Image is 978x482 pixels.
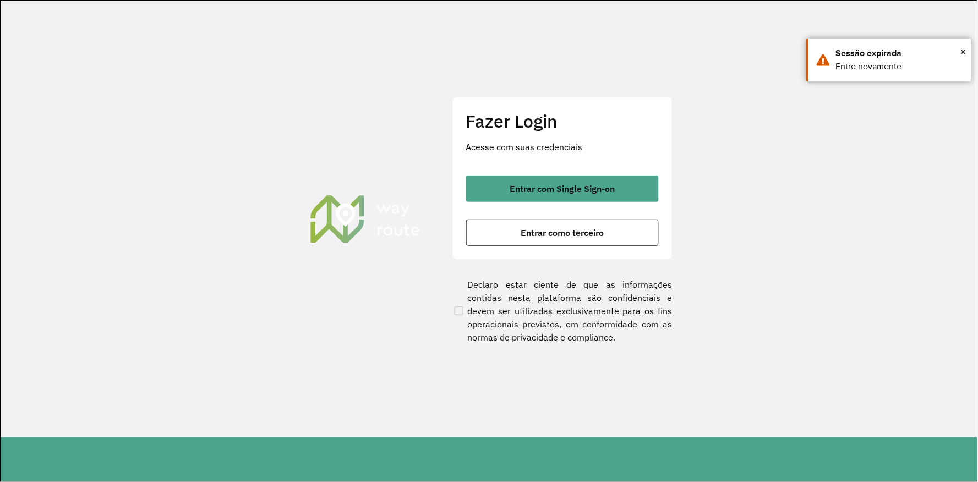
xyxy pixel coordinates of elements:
div: Sessão expirada [836,47,963,60]
h2: Fazer Login [466,111,659,132]
button: Close [961,43,966,60]
button: button [466,220,659,246]
div: Entre novamente [836,60,963,73]
button: button [466,176,659,202]
p: Acesse com suas credenciais [466,140,659,154]
img: Roteirizador AmbevTech [309,194,422,244]
span: × [961,43,966,60]
span: Entrar com Single Sign-on [510,184,615,193]
span: Entrar como terceiro [521,228,604,237]
label: Declaro estar ciente de que as informações contidas nesta plataforma são confidenciais e devem se... [452,278,673,344]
